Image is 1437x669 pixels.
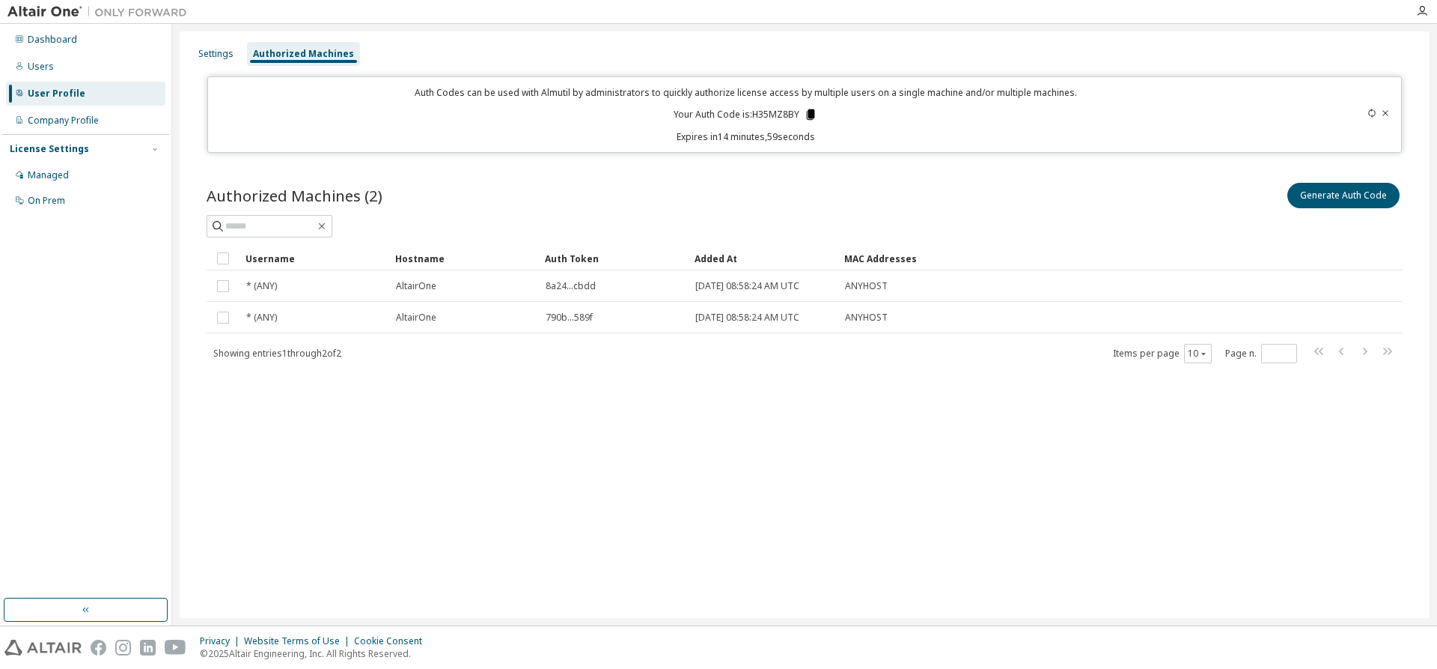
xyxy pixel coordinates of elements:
button: 10 [1188,348,1208,360]
div: Settings [198,48,234,60]
span: ANYHOST [845,280,888,292]
img: altair_logo.svg [4,640,82,656]
span: * (ANY) [246,312,277,324]
span: * (ANY) [246,280,277,292]
img: Altair One [7,4,195,19]
p: © 2025 Altair Engineering, Inc. All Rights Reserved. [200,647,431,660]
div: Users [28,61,54,73]
span: AltairOne [396,280,436,292]
div: Auth Token [545,246,683,270]
div: Dashboard [28,34,77,46]
div: MAC Addresses [844,246,1245,270]
span: [DATE] 08:58:24 AM UTC [695,280,799,292]
div: Cookie Consent [354,635,431,647]
span: 8a24...cbdd [546,280,596,292]
span: AltairOne [396,312,436,324]
span: ANYHOST [845,312,888,324]
p: Expires in 14 minutes, 59 seconds [217,130,1275,143]
span: 790b...589f [546,312,593,324]
div: Website Terms of Use [244,635,354,647]
span: Page n. [1225,344,1297,363]
img: linkedin.svg [140,640,156,656]
div: License Settings [10,143,89,155]
div: Authorized Machines [253,48,354,60]
div: On Prem [28,195,65,207]
div: Company Profile [28,115,99,127]
span: Showing entries 1 through 2 of 2 [213,347,341,360]
p: Your Auth Code is: H35MZ8BY [674,108,817,121]
p: Auth Codes can be used with Almutil by administrators to quickly authorize license access by mult... [217,86,1275,99]
div: User Profile [28,88,85,100]
button: Generate Auth Code [1287,183,1400,208]
div: Username [245,246,383,270]
img: youtube.svg [165,640,186,656]
span: Authorized Machines (2) [207,185,382,206]
img: instagram.svg [115,640,131,656]
div: Hostname [395,246,533,270]
div: Managed [28,169,69,181]
img: facebook.svg [91,640,106,656]
span: [DATE] 08:58:24 AM UTC [695,312,799,324]
span: Items per page [1113,344,1212,363]
div: Privacy [200,635,244,647]
div: Added At [695,246,832,270]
